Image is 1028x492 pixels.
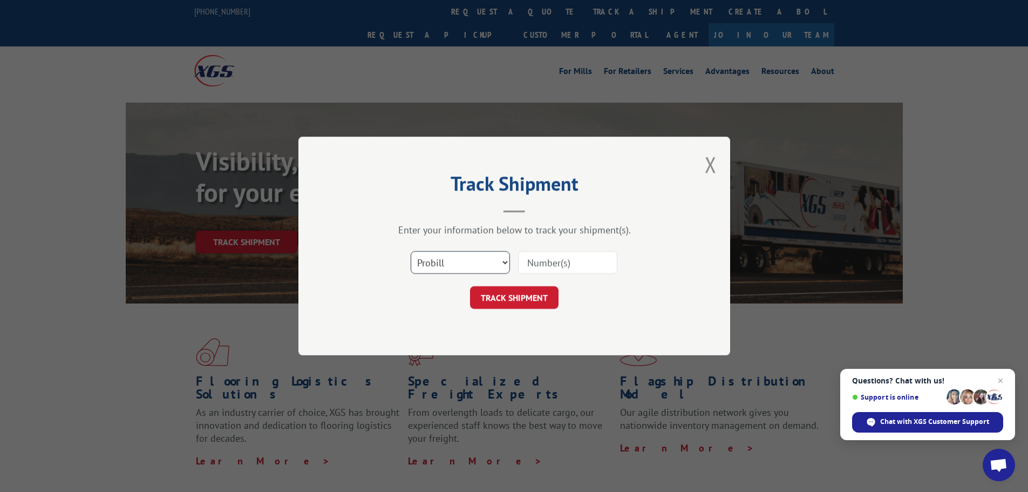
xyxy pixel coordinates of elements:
[852,393,943,401] span: Support is online
[470,286,559,309] button: TRACK SHIPMENT
[518,251,617,274] input: Number(s)
[852,412,1003,433] div: Chat with XGS Customer Support
[983,449,1015,481] div: Open chat
[705,150,717,179] button: Close modal
[880,417,989,427] span: Chat with XGS Customer Support
[352,224,676,236] div: Enter your information below to track your shipment(s).
[994,374,1007,387] span: Close chat
[352,176,676,197] h2: Track Shipment
[852,376,1003,385] span: Questions? Chat with us!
